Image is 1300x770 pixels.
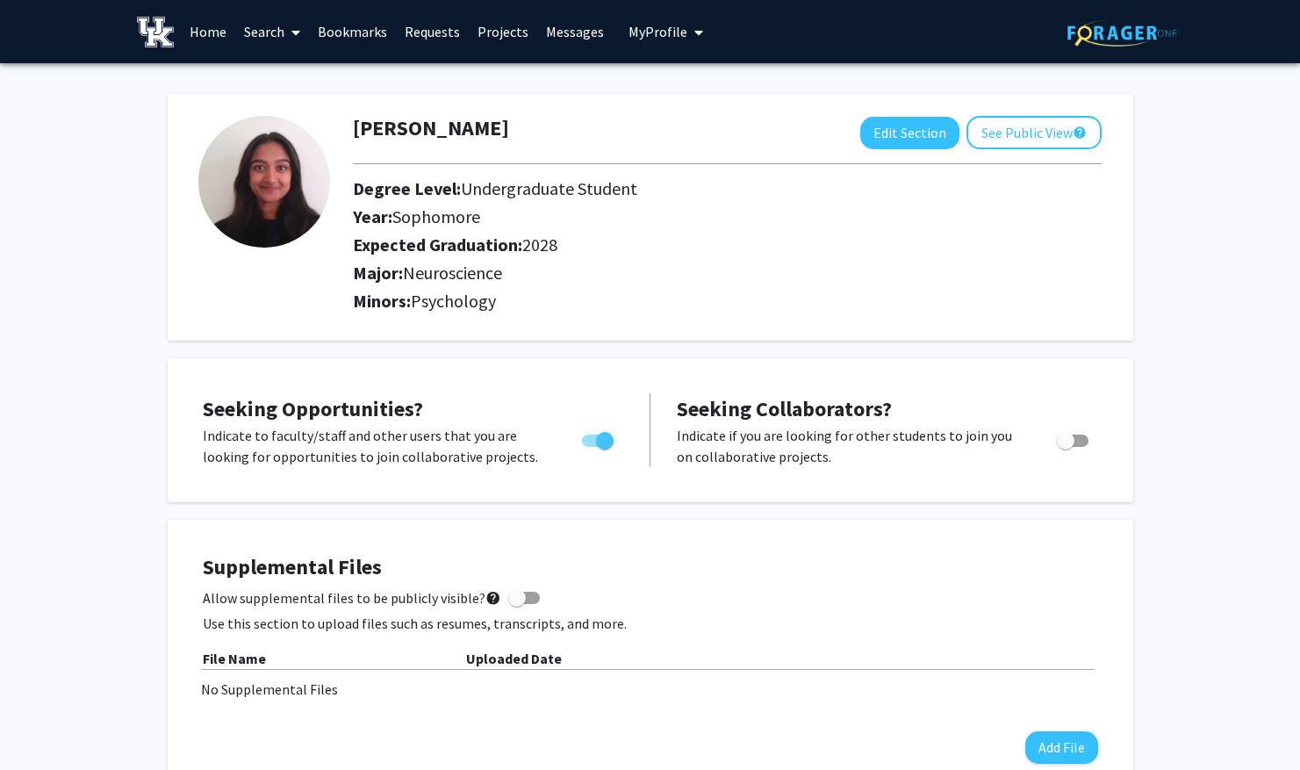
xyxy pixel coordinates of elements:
span: 2028 [522,234,557,255]
h2: Expected Graduation: [353,234,1022,255]
h2: Minors: [353,291,1102,312]
p: Use this section to upload files such as resumes, transcripts, and more. [203,613,1098,634]
h2: Year: [353,206,1022,227]
span: Seeking Collaborators? [677,395,892,422]
iframe: Chat [13,691,75,757]
span: Sophomore [392,205,480,227]
button: Edit Section [860,117,959,149]
div: Toggle [1050,425,1098,451]
button: Add File [1025,731,1098,764]
img: University of Kentucky Logo [137,17,175,47]
b: Uploaded Date [466,650,562,667]
p: Indicate to faculty/staff and other users that you are looking for opportunities to join collabor... [203,425,549,467]
a: Home [181,1,235,62]
a: Search [235,1,309,62]
span: Psychology [411,290,496,312]
a: Projects [469,1,537,62]
h2: Major: [353,263,1102,284]
span: Neuroscience [403,262,502,284]
mat-icon: help [485,587,501,608]
div: Toggle [575,425,623,451]
p: Indicate if you are looking for other students to join you on collaborative projects. [677,425,1023,467]
a: Bookmarks [309,1,396,62]
span: Seeking Opportunities? [203,395,423,422]
a: Requests [396,1,469,62]
mat-icon: help [1073,122,1087,143]
a: Messages [537,1,613,62]
span: Allow supplemental files to be publicly visible? [203,587,501,608]
h1: [PERSON_NAME] [353,116,509,141]
span: Undergraduate Student [461,177,637,199]
button: See Public View [966,116,1102,149]
h4: Supplemental Files [203,555,1098,580]
h2: Degree Level: [353,178,1022,199]
b: File Name [203,650,266,667]
img: ForagerOne Logo [1067,19,1177,47]
div: No Supplemental Files [201,679,1100,700]
span: My Profile [628,23,687,40]
img: Profile Picture [198,116,330,248]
